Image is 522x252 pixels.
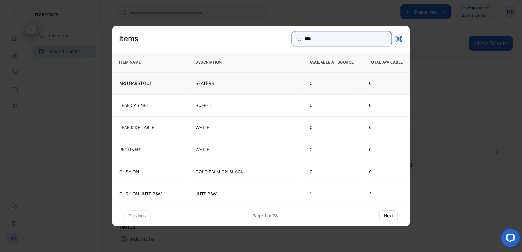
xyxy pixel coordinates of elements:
[196,124,295,131] p: WHITE
[252,212,278,219] div: Page 1 of 73
[119,33,138,44] p: Items
[369,102,402,108] p: 0
[119,191,180,197] p: CUSHION JUTE B&W
[369,147,402,153] p: 0
[196,102,295,108] p: BUFFET
[310,80,353,86] p: 0
[369,169,402,175] p: 0
[369,124,402,131] p: 0
[196,169,295,175] p: GOLD PALM ON BLACK
[369,80,402,86] p: 0
[310,102,353,108] p: 0
[196,191,295,197] p: JUTE B&W
[196,80,295,86] p: SEATERS
[119,124,180,131] p: LEAF SIDE TABLE
[310,169,353,175] p: 0
[119,169,180,175] p: CUSHION
[496,226,522,252] iframe: LiveChat chat widget
[119,102,180,108] p: LEAF CABINET
[124,210,151,221] button: previous
[310,124,353,131] p: 0
[379,210,398,221] button: next
[119,80,180,86] p: ARU BARSTOOL
[310,59,354,65] p: AVAILABLE AT SOURCE
[119,59,180,65] p: ITEM NAME
[368,59,403,65] p: TOTAL AVAILABLE
[310,191,353,197] p: 1
[310,147,353,153] p: 0
[369,191,402,197] p: 2
[196,147,295,153] p: WHITE
[119,147,180,153] p: RECLINER
[195,59,295,65] p: DESCRIPTION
